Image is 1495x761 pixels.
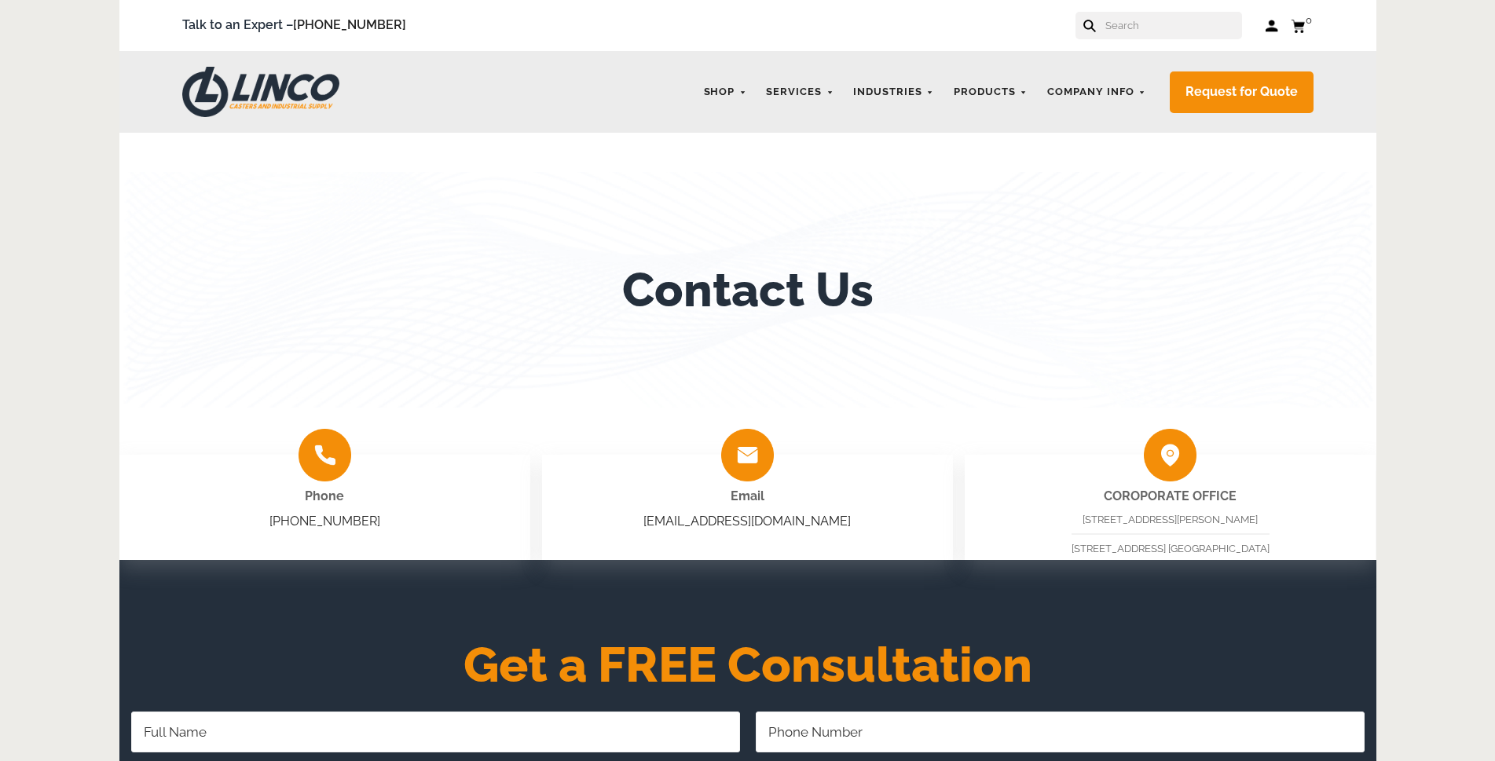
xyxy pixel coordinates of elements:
a: Company Info [1039,77,1154,108]
a: Request for Quote [1170,71,1314,113]
strong: COROPORATE OFFICE [1104,488,1237,503]
a: Shop [696,77,755,108]
img: group-2010.png [1144,429,1196,481]
h2: Get a FREE Consultation [119,646,1376,684]
a: Services [758,77,841,108]
span: [STREET_ADDRESS] [GEOGRAPHIC_DATA] [1072,543,1270,554]
span: Phone [305,488,344,503]
span: Email [731,488,764,503]
span: [STREET_ADDRESS][PERSON_NAME] [1083,514,1258,525]
span: Talk to an Expert – [182,15,406,36]
h1: Contact Us [622,262,874,317]
a: Log in [1266,18,1279,34]
img: LINCO CASTERS & INDUSTRIAL SUPPLY [182,67,339,117]
input: Search [1104,12,1242,39]
img: group-2009.png [299,429,351,481]
span: 0 [1306,14,1312,26]
a: Industries [845,77,942,108]
a: [PHONE_NUMBER] [269,514,380,529]
a: 0 [1291,16,1314,35]
a: [PHONE_NUMBER] [293,17,406,32]
img: group-2008.png [721,429,774,481]
a: [EMAIL_ADDRESS][DOMAIN_NAME] [643,514,851,529]
a: Products [946,77,1035,108]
